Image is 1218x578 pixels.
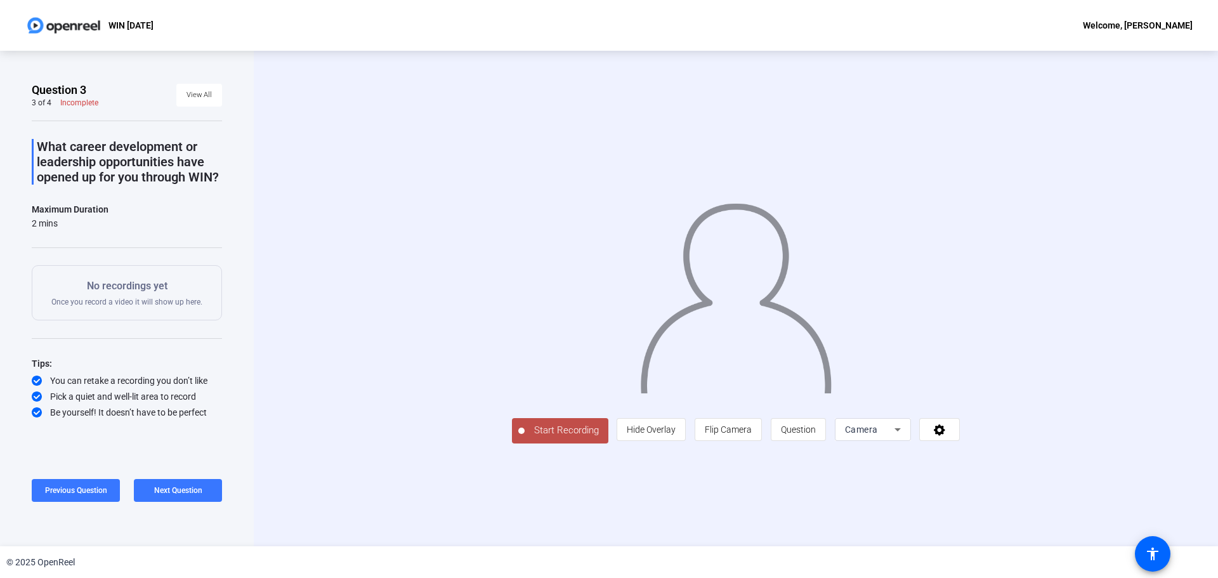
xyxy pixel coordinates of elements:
div: 2 mins [32,217,108,230]
span: Flip Camera [705,424,752,435]
p: What career development or leadership opportunities have opened up for you through WIN? [37,139,222,185]
button: Start Recording [512,418,608,443]
span: Question 3 [32,82,86,98]
div: 3 of 4 [32,98,51,108]
span: Previous Question [45,486,107,495]
button: Flip Camera [695,418,762,441]
img: overlay [639,192,833,393]
div: Incomplete [60,98,98,108]
div: Tips: [32,356,222,371]
span: View All [187,86,212,105]
button: Previous Question [32,479,120,502]
div: Maximum Duration [32,202,108,217]
div: You can retake a recording you don’t like [32,374,222,387]
div: Once you record a video it will show up here. [51,279,202,307]
span: Question [781,424,816,435]
span: Camera [845,424,878,435]
div: Welcome, [PERSON_NAME] [1083,18,1193,33]
button: View All [176,84,222,107]
span: Hide Overlay [627,424,676,435]
span: Start Recording [525,423,608,438]
img: OpenReel logo [25,13,102,38]
div: © 2025 OpenReel [6,556,75,569]
p: No recordings yet [51,279,202,294]
button: Next Question [134,479,222,502]
button: Question [771,418,826,441]
div: Be yourself! It doesn’t have to be perfect [32,406,222,419]
mat-icon: accessibility [1145,546,1160,562]
span: Next Question [154,486,202,495]
div: Pick a quiet and well-lit area to record [32,390,222,403]
p: WIN [DATE] [108,18,154,33]
button: Hide Overlay [617,418,686,441]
